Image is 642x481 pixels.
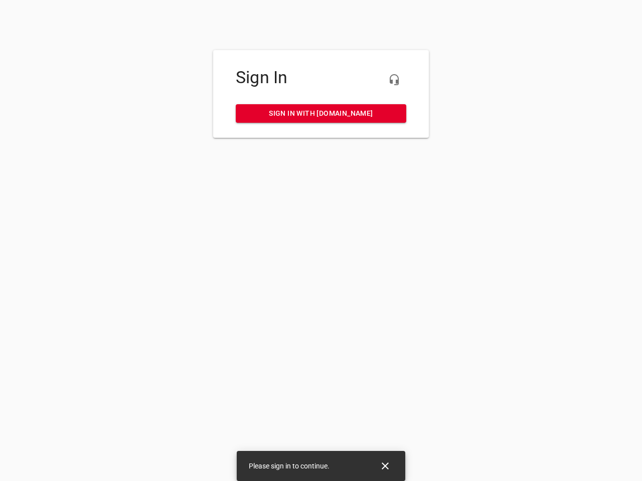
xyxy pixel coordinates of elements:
[373,454,397,478] button: Close
[236,68,406,88] h4: Sign In
[244,107,398,120] span: Sign in with [DOMAIN_NAME]
[249,462,330,470] span: Please sign in to continue.
[236,104,406,123] a: Sign in with [DOMAIN_NAME]
[382,68,406,92] button: Live Chat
